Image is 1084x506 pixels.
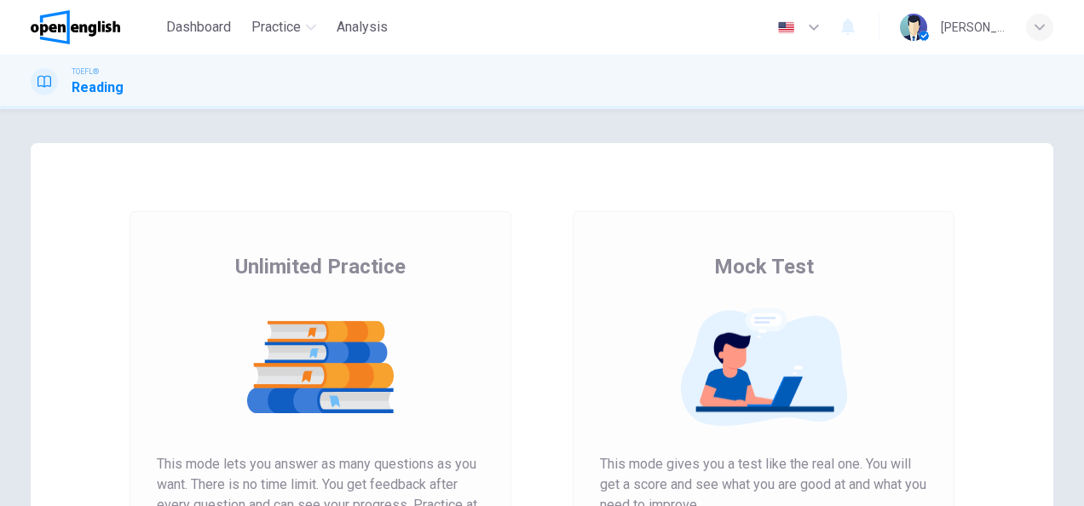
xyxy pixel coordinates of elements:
span: Dashboard [166,17,231,37]
div: [PERSON_NAME] [941,17,1006,37]
a: OpenEnglish logo [31,10,159,44]
span: Analysis [337,17,388,37]
button: Analysis [330,12,395,43]
button: Dashboard [159,12,238,43]
span: Mock Test [714,253,814,280]
button: Practice [245,12,323,43]
img: OpenEnglish logo [31,10,120,44]
h1: Reading [72,78,124,98]
img: en [776,21,797,34]
span: Practice [251,17,301,37]
img: Profile picture [900,14,927,41]
span: Unlimited Practice [235,253,406,280]
span: TOEFL® [72,66,99,78]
